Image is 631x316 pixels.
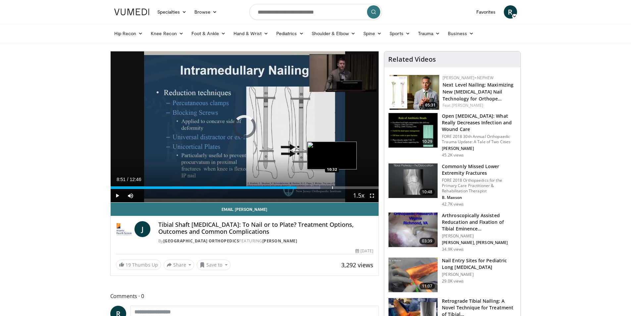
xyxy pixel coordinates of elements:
[443,82,513,102] a: Next Level Nailing: Maximizing New [MEDICAL_DATA] Nail Technology for Orthope…
[419,238,435,244] span: 03:39
[130,177,141,182] span: 12:46
[442,257,516,271] h3: Nail Entry Sites for Pediatric Long [MEDICAL_DATA]
[153,5,191,19] a: Specialties
[419,283,435,289] span: 11:07
[442,163,516,176] h3: Commonly Missed Lower Extremity Fractures
[308,27,359,40] a: Shoulder & Elbow
[127,177,129,182] span: /
[147,27,187,40] a: Knee Recon
[111,189,124,202] button: Play
[230,27,272,40] a: Hand & Wrist
[116,260,161,270] a: 19 Thumbs Up
[116,221,132,237] img: Morristown Medical Center Orthopedics
[117,177,126,182] span: 8:51
[442,178,516,194] p: FORE 2018 Orthopaedics for the Primary Care Practitioner & Rehabilitation Therapist
[111,203,379,216] a: Email [PERSON_NAME]
[124,189,137,202] button: Mute
[423,102,438,108] span: 05:31
[442,279,464,284] p: 29.0K views
[197,260,231,270] button: Save to
[134,221,150,237] a: J
[452,102,483,108] a: [PERSON_NAME]
[442,212,516,232] h3: Arthroscopically Assisted Reducation and Fixation of Tibial Eminence…
[110,27,147,40] a: Hip Recon
[359,27,386,40] a: Spine
[389,258,438,292] img: d5ySKFN8UhyXrjO34xMDoxOjA4MTsiGN_2.150x105_q85_crop-smart_upscale.jpg
[390,75,439,110] a: 05:31
[163,238,239,244] a: [GEOGRAPHIC_DATA] Orthopedics
[419,138,435,145] span: 10:29
[442,146,516,151] p: [PERSON_NAME]
[262,238,297,244] a: [PERSON_NAME]
[388,257,516,292] a: 11:07 Nail Entry Sites for Pediatric Long [MEDICAL_DATA] [PERSON_NAME] 29.0K views
[388,55,436,63] h4: Related Videos
[442,153,464,158] p: 45.2K views
[272,27,308,40] a: Pediatrics
[414,27,444,40] a: Trauma
[442,272,516,277] p: [PERSON_NAME]
[443,75,494,81] a: [PERSON_NAME]+Nephew
[442,113,516,133] h3: Open [MEDICAL_DATA]: What Really Decreases Infection and Wound Care
[158,221,374,235] h4: Tibial Shaft [MEDICAL_DATA]: To Nail or to Plate? Treatment Options, Outcomes and Common Complica...
[442,247,464,252] p: 34.9K views
[114,9,149,15] img: VuMedi Logo
[341,261,373,269] span: 3,292 views
[419,189,435,195] span: 10:48
[126,262,131,268] span: 19
[444,27,478,40] a: Business
[111,51,379,203] video-js: Video Player
[443,102,515,108] div: Feat.
[389,163,438,198] img: 4aa379b6-386c-4fb5-93ee-de5617843a87.150x105_q85_crop-smart_upscale.jpg
[386,27,414,40] a: Sports
[390,75,439,110] img: f5bb47d0-b35c-4442-9f96-a7b2c2350023.150x105_q85_crop-smart_upscale.jpg
[355,248,373,254] div: [DATE]
[307,142,357,169] img: image.jpeg
[442,202,464,207] p: 42.7K views
[388,113,516,158] a: 10:29 Open [MEDICAL_DATA]: What Really Decreases Infection and Wound Care FORE 2018 30th Annual O...
[190,5,221,19] a: Browse
[442,195,516,200] p: B. Maxson
[164,260,194,270] button: Share
[111,186,379,189] div: Progress Bar
[352,189,365,202] button: Playback Rate
[442,233,516,239] p: [PERSON_NAME]
[472,5,500,19] a: Favorites
[389,113,438,148] img: ded7be61-cdd8-40fc-98a3-de551fea390e.150x105_q85_crop-smart_upscale.jpg
[365,189,379,202] button: Fullscreen
[249,4,382,20] input: Search topics, interventions
[388,212,516,252] a: 03:39 Arthroscopically Assisted Reducation and Fixation of Tibial Eminence… [PERSON_NAME] [PERSON...
[388,163,516,207] a: 10:48 Commonly Missed Lower Extremity Fractures FORE 2018 Orthopaedics for the Primary Care Pract...
[110,292,379,300] span: Comments 0
[187,27,230,40] a: Foot & Ankle
[389,213,438,247] img: 321592_0000_1.png.150x105_q85_crop-smart_upscale.jpg
[442,240,516,245] p: [PERSON_NAME], [PERSON_NAME]
[158,238,374,244] div: By FEATURING
[442,134,516,145] p: FORE 2018 30th Annual Orthopaedic Trauma Update: A Tale of Two Cities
